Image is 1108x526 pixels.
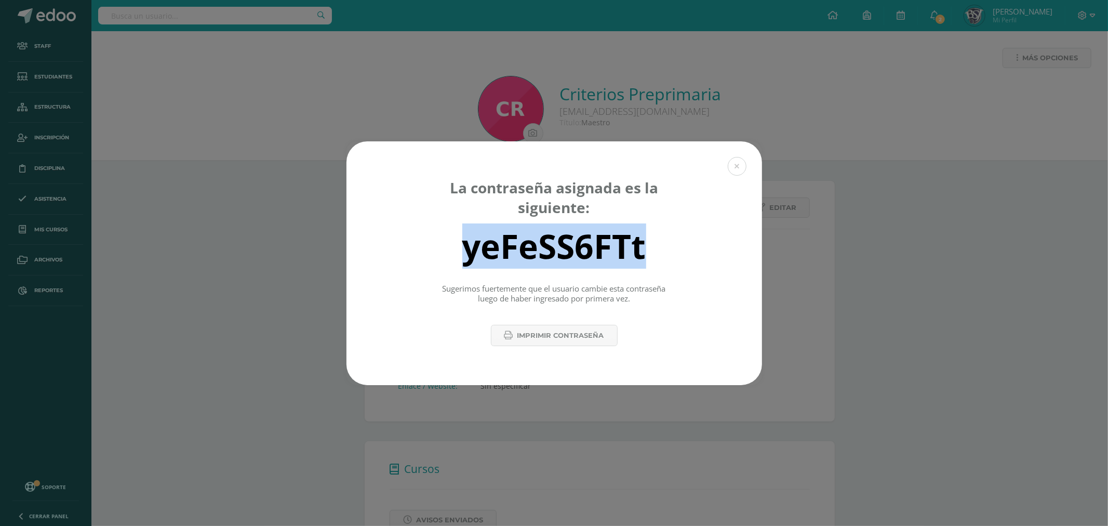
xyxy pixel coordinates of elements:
[462,223,646,269] div: yeFeSS6FTt
[517,326,604,345] span: Imprimir contraseña
[439,178,669,217] div: La contraseña asignada es la siguiente:
[728,157,746,176] button: Close (Esc)
[491,325,618,346] button: Imprimir contraseña
[439,284,669,304] p: Sugerimos fuertemente que el usuario cambie esta contraseña luego de haber ingresado por primera ...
